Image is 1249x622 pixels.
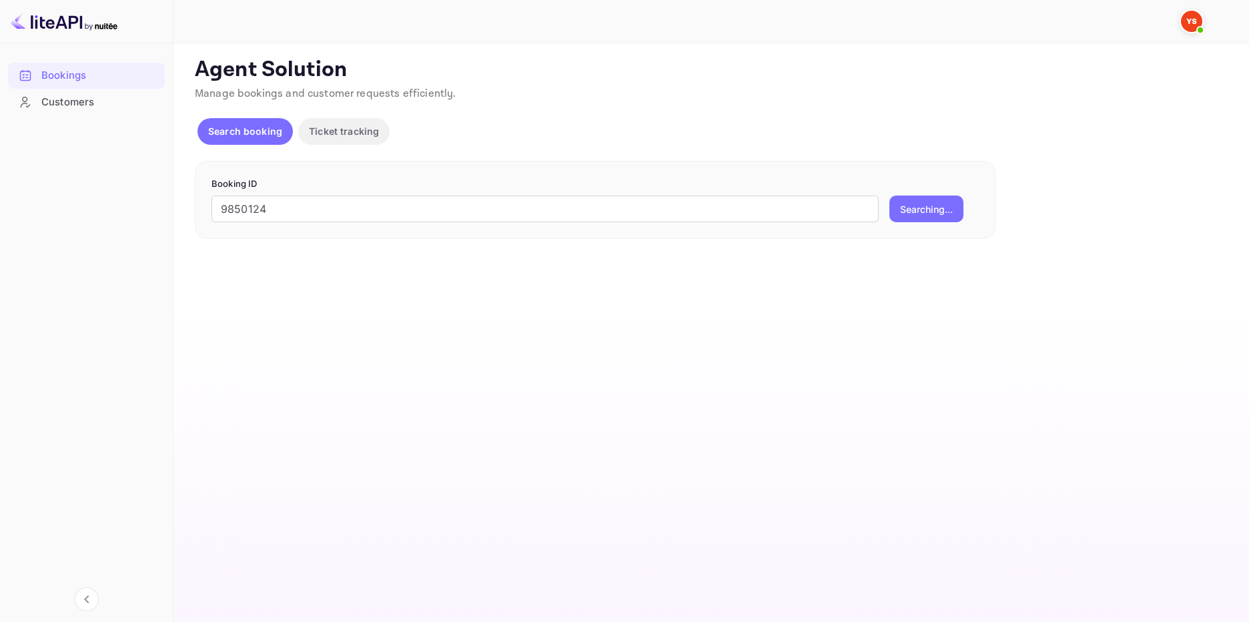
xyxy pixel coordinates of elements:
a: Customers [8,89,165,114]
div: Bookings [41,68,158,83]
img: LiteAPI logo [11,11,117,32]
p: Agent Solution [195,57,1225,83]
div: Customers [41,95,158,110]
button: Searching... [889,196,963,222]
a: Bookings [8,63,165,87]
div: Customers [8,89,165,115]
input: Enter Booking ID (e.g., 63782194) [212,196,879,222]
div: Bookings [8,63,165,89]
button: Collapse navigation [75,587,99,611]
p: Search booking [208,124,282,138]
span: Manage bookings and customer requests efficiently. [195,87,456,101]
p: Booking ID [212,178,979,191]
img: Yandex Support [1181,11,1202,32]
p: Ticket tracking [309,124,379,138]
